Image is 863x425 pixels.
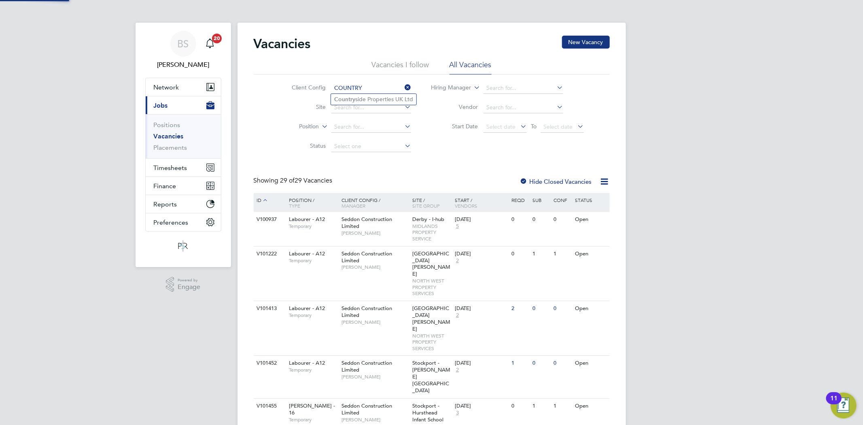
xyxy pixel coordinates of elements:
div: 1 [530,399,551,414]
div: 1 [509,356,530,371]
span: [PERSON_NAME] - 16 [289,402,335,416]
span: Labourer - A12 [289,216,325,223]
span: Seddon Construction Limited [341,402,392,416]
div: Open [573,399,608,414]
a: 20 [202,31,218,57]
li: Vacancies I follow [372,60,429,74]
div: 0 [552,356,573,371]
a: Vacancies [154,132,184,140]
span: [GEOGRAPHIC_DATA][PERSON_NAME] [412,305,450,332]
div: 0 [552,212,573,227]
span: Powered by [178,277,200,284]
label: Position [272,123,319,131]
a: Powered byEngage [166,277,200,292]
span: 29 of [280,176,295,185]
span: 20 [212,34,222,43]
div: 0 [509,212,530,227]
span: Timesheets [154,164,187,172]
label: Start Date [431,123,478,130]
label: Hide Closed Vacancies [520,178,592,185]
span: Derby - I-hub [412,216,444,223]
img: psrsolutions-logo-retina.png [176,240,190,253]
div: V101222 [255,246,283,261]
span: NORTH WEST PROPERTY SERVICES [412,278,451,297]
div: 11 [830,398,838,409]
span: MIDLANDS PROPERTY SERVICE [412,223,451,242]
span: Temporary [289,416,337,423]
a: BS[PERSON_NAME] [145,31,221,70]
span: Temporary [289,223,337,229]
div: Open [573,246,608,261]
div: V101455 [255,399,283,414]
button: Finance [146,177,221,195]
span: Seddon Construction Limited [341,305,392,319]
span: Temporary [289,257,337,264]
div: Open [573,356,608,371]
div: [DATE] [455,251,507,257]
input: Select one [331,141,411,152]
input: Search for... [331,121,411,133]
a: Positions [154,121,180,129]
h2: Vacancies [254,36,311,52]
div: Client Config / [339,193,410,212]
span: [GEOGRAPHIC_DATA][PERSON_NAME] [412,250,450,278]
div: 0 [552,301,573,316]
div: 2 [509,301,530,316]
div: 1 [552,399,573,414]
span: Stockport - Hursthead Infant School [412,402,443,423]
span: Labourer - A12 [289,305,325,312]
span: 2 [455,312,460,319]
div: [DATE] [455,360,507,367]
label: Hiring Manager [424,84,471,92]
span: Site Group [412,202,440,209]
a: Placements [154,144,187,151]
button: Network [146,78,221,96]
button: Jobs [146,96,221,114]
div: [DATE] [455,216,507,223]
div: Open [573,301,608,316]
div: V101452 [255,356,283,371]
div: 0 [509,246,530,261]
div: Status [573,193,608,207]
div: Conf [552,193,573,207]
button: Preferences [146,213,221,231]
li: side Properties UK Ltd [331,94,416,105]
div: 0 [530,212,551,227]
span: BS [178,38,189,49]
nav: Main navigation [136,23,231,267]
div: ID [255,193,283,208]
button: New Vacancy [562,36,610,49]
span: 2 [455,257,460,264]
span: 3 [455,410,460,416]
div: V100937 [255,212,283,227]
span: Engage [178,284,200,291]
span: Network [154,83,179,91]
span: Temporary [289,312,337,319]
div: Open [573,212,608,227]
button: Timesheets [146,159,221,176]
span: 2 [455,367,460,374]
label: Vendor [431,103,478,110]
div: [DATE] [455,403,507,410]
span: 5 [455,223,460,230]
div: Start / [453,193,509,212]
a: Go to home page [145,240,221,253]
b: Country [334,96,355,103]
div: Reqd [509,193,530,207]
div: V101413 [255,301,283,316]
div: 0 [509,399,530,414]
span: Beth Seddon [145,60,221,70]
div: Jobs [146,114,221,158]
span: Temporary [289,367,337,373]
div: 0 [530,301,551,316]
span: Vendors [455,202,477,209]
div: Site / [410,193,453,212]
input: Search for... [331,102,411,113]
span: [PERSON_NAME] [341,264,408,270]
label: Status [279,142,326,149]
span: [PERSON_NAME] [341,374,408,380]
span: [PERSON_NAME] [341,416,408,423]
span: [PERSON_NAME] [341,230,408,236]
div: 1 [552,246,573,261]
div: Showing [254,176,334,185]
